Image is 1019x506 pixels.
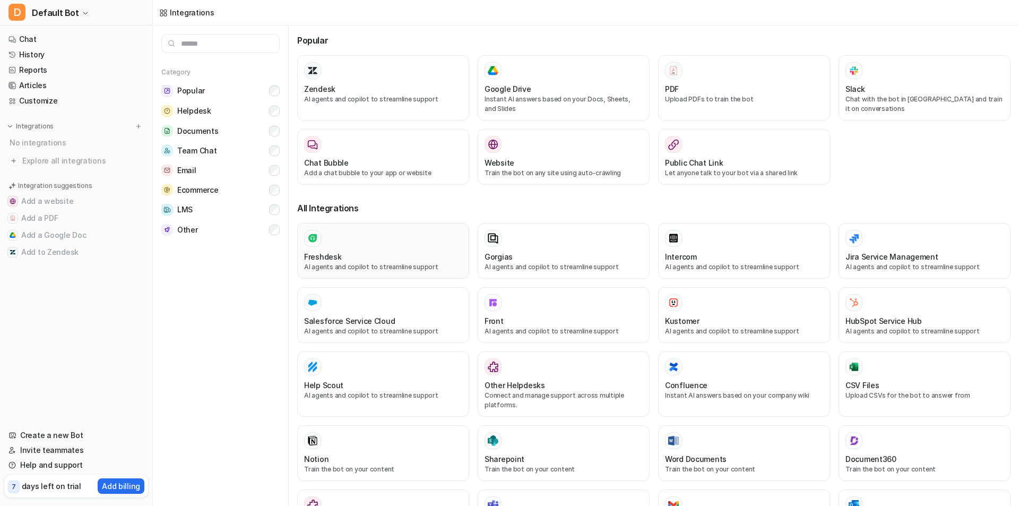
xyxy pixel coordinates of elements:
a: Reports [4,63,148,78]
span: Helpdesk [177,106,211,116]
h3: Google Drive [485,83,531,95]
button: Add a PDFAdd a PDF [4,210,148,227]
button: OtherOther [161,220,280,239]
button: Jira Service ManagementAI agents and copilot to streamline support [839,223,1011,279]
img: PDF [668,65,679,75]
span: LMS [177,204,193,215]
button: LMSLMS [161,200,280,220]
span: Email [177,165,196,176]
p: Train the bot on your content [304,465,462,474]
img: LMS [161,204,173,216]
h3: Chat Bubble [304,157,349,168]
h3: Popular [297,34,1011,47]
button: EcommerceEcommerce [161,180,280,200]
img: Slack [849,64,859,76]
button: DocumentsDocuments [161,121,280,141]
h3: Website [485,157,514,168]
a: Customize [4,93,148,108]
button: KustomerKustomerAI agents and copilot to streamline support [658,287,830,343]
img: Google Drive [488,66,498,75]
p: Train the bot on any site using auto-crawling [485,168,643,178]
img: Documents [161,125,173,136]
h3: Zendesk [304,83,335,95]
img: Front [488,297,498,308]
h3: Front [485,315,504,327]
button: EmailEmail [161,160,280,180]
p: AI agents and copilot to streamline support [304,391,462,400]
p: Integration suggestions [18,181,92,191]
p: AI agents and copilot to streamline support [304,327,462,336]
button: ZendeskAI agents and copilot to streamline support [297,55,469,121]
button: HelpdeskHelpdesk [161,101,280,121]
a: Chat [4,32,148,47]
h3: Notion [304,453,329,465]
h3: Salesforce Service Cloud [304,315,395,327]
h3: All Integrations [297,202,1011,215]
img: Helpdesk [161,105,173,117]
p: AI agents and copilot to streamline support [845,262,1004,272]
h3: Confluence [665,380,707,391]
p: Connect and manage support across multiple platforms. [485,391,643,410]
button: Chat BubbleAdd a chat bubble to your app or website [297,129,469,185]
img: Add a Google Doc [10,232,16,238]
a: Articles [4,78,148,93]
p: Add billing [102,481,140,492]
h3: Document360 [845,453,896,465]
span: Explore all integrations [22,152,144,169]
button: PDFPDFUpload PDFs to train the bot [658,55,830,121]
p: AI agents and copilot to streamline support [665,327,823,336]
h3: Help Scout [304,380,343,391]
span: Documents [177,126,218,136]
h5: Category [161,68,280,76]
button: SlackSlackChat with the bot in [GEOGRAPHIC_DATA] and train it on conversations [839,55,1011,121]
img: HubSpot Service Hub [849,297,859,308]
img: Other Helpdesks [488,362,498,372]
button: Document360Document360Train the bot on your content [839,425,1011,481]
h3: Jira Service Management [845,251,938,262]
h3: Freshdesk [304,251,341,262]
p: AI agents and copilot to streamline support [665,262,823,272]
button: Add to ZendeskAdd to Zendesk [4,244,148,261]
p: days left on trial [22,481,81,492]
h3: Kustomer [665,315,700,327]
div: Integrations [170,7,214,18]
img: Add a PDF [10,215,16,221]
a: Explore all integrations [4,153,148,168]
button: Add a Google DocAdd a Google Doc [4,227,148,244]
p: Instant AI answers based on your Docs, Sheets, and Slides [485,95,643,114]
p: Instant AI answers based on your company wiki [665,391,823,400]
img: Email [161,165,173,176]
img: Ecommerce [161,184,173,195]
p: Train the bot on your content [665,465,823,474]
p: Train the bot on your content [845,465,1004,474]
h3: Word Documents [665,453,727,465]
img: expand menu [6,123,14,130]
button: Word DocumentsWord DocumentsTrain the bot on your content [658,425,830,481]
img: Add to Zendesk [10,249,16,255]
span: Team Chat [177,145,217,156]
button: Public Chat LinkLet anyone talk to your bot via a shared link [658,129,830,185]
p: Upload CSVs for the bot to answer from [845,391,1004,400]
h3: Intercom [665,251,697,262]
span: Popular [177,85,205,96]
h3: Public Chat Link [665,157,723,168]
h3: Gorgias [485,251,513,262]
img: Notion [307,435,318,446]
h3: Sharepoint [485,453,524,465]
span: Default Bot [32,5,79,20]
button: Google DriveGoogle DriveInstant AI answers based on your Docs, Sheets, and Slides [478,55,650,121]
img: Other [161,224,173,235]
button: ConfluenceConfluenceInstant AI answers based on your company wiki [658,351,830,417]
img: Salesforce Service Cloud [307,297,318,308]
p: AI agents and copilot to streamline support [845,327,1004,336]
p: AI agents and copilot to streamline support [304,95,462,104]
img: Kustomer [668,297,679,308]
img: menu_add.svg [135,123,142,130]
button: GorgiasAI agents and copilot to streamline support [478,223,650,279]
a: Help and support [4,458,148,473]
button: Add a websiteAdd a website [4,193,148,210]
img: Popular [161,85,173,97]
button: Team ChatTeam Chat [161,141,280,160]
button: Salesforce Service Cloud Salesforce Service CloudAI agents and copilot to streamline support [297,287,469,343]
a: Create a new Bot [4,428,148,443]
